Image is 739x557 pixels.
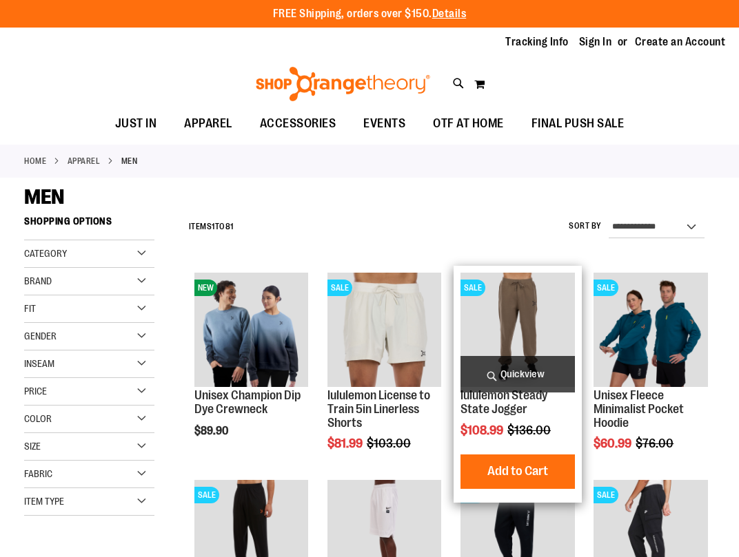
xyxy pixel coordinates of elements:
span: FINAL PUSH SALE [532,108,625,139]
span: $76.00 [636,437,676,450]
span: Inseam [24,358,54,369]
a: JUST IN [101,108,171,140]
span: $60.99 [594,437,634,450]
a: Details [432,8,467,20]
span: OTF AT HOME [433,108,504,139]
button: Add to Cart [442,454,594,489]
span: Fit [24,303,36,314]
span: EVENTS [363,108,405,139]
span: 1 [212,222,215,231]
a: Unisex Fleece Minimalist Pocket Hoodie [594,388,684,430]
a: lululemon Steady State JoggerSALE [460,273,575,389]
a: APPAREL [68,155,101,167]
span: $136.00 [507,423,553,437]
h2: Items to [189,216,234,238]
a: Unisex Fleece Minimalist Pocket HoodieSALE [594,273,708,389]
span: 81 [225,222,234,231]
a: Tracking Info [505,34,569,50]
span: ACCESSORIES [260,108,336,139]
span: Item Type [24,496,64,507]
img: lululemon Steady State Jogger [460,273,575,387]
img: lululemon License to Train 5in Linerless Shorts [327,273,442,387]
span: Gender [24,330,57,341]
span: SALE [594,487,618,503]
span: SALE [194,487,219,503]
span: Add to Cart [487,463,548,479]
span: APPAREL [184,108,232,139]
img: Unisex Fleece Minimalist Pocket Hoodie [594,273,708,387]
span: SALE [460,280,485,296]
label: Sort By [569,220,602,232]
span: $108.99 [460,423,505,437]
span: Fabric [24,468,52,479]
img: Shop Orangetheory [254,67,432,101]
a: ACCESSORIES [246,108,350,140]
a: Home [24,155,46,167]
span: Brand [24,275,52,286]
span: $89.90 [194,425,230,437]
a: OTF AT HOME [419,108,518,140]
a: lululemon License to Train 5in Linerless Shorts [327,388,430,430]
span: Size [24,441,41,452]
a: Unisex Champion Dip Dye CrewneckNEW [194,273,309,389]
span: $81.99 [327,437,365,450]
a: APPAREL [170,108,246,139]
a: Sign In [579,34,612,50]
span: NEW [194,280,217,296]
p: FREE Shipping, orders over $150. [273,6,467,22]
span: $103.00 [367,437,413,450]
a: Unisex Champion Dip Dye Crewneck [194,388,301,416]
strong: MEN [121,155,138,167]
a: FINAL PUSH SALE [518,108,638,140]
span: Price [24,386,47,397]
a: Create an Account [635,34,726,50]
a: EVENTS [350,108,419,140]
div: product [454,266,582,502]
div: product [188,266,316,472]
a: Quickview [460,356,575,392]
div: product [321,266,449,485]
div: product [587,266,715,485]
span: SALE [327,280,352,296]
strong: Shopping Options [24,209,154,240]
span: Color [24,413,52,424]
a: lululemon License to Train 5in Linerless ShortsSALE [327,273,442,389]
span: JUST IN [115,108,157,139]
img: Unisex Champion Dip Dye Crewneck [194,273,309,387]
a: lululemon Steady State Jogger [460,388,547,416]
span: MEN [24,185,64,209]
span: Category [24,248,67,259]
span: SALE [594,280,618,296]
